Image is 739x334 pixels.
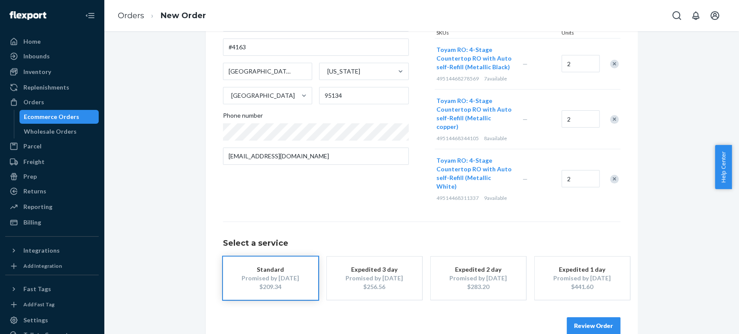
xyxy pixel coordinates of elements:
[24,127,77,136] div: Wholesale Orders
[548,265,617,274] div: Expedited 1 day
[562,55,600,72] input: Quantity
[23,218,41,227] div: Billing
[23,157,45,166] div: Freight
[560,29,599,38] div: Units
[5,184,99,198] a: Returns
[223,257,318,300] button: StandardPromised by [DATE]$209.34
[223,148,409,165] input: Email (Only Required for International)
[5,313,99,327] a: Settings
[436,45,512,71] button: Toyam RO: 4-Stage Countertop RO with Auto self-Refill (Metallic Black)
[327,257,422,300] button: Expedited 3 dayPromised by [DATE]$256.56
[10,11,46,20] img: Flexport logo
[23,172,37,181] div: Prep
[118,11,144,20] a: Orders
[484,75,507,82] span: 7 available
[23,98,44,106] div: Orders
[326,67,327,76] input: [US_STATE]
[5,35,99,48] a: Home
[19,110,99,124] a: Ecommerce Orders
[236,265,305,274] div: Standard
[562,110,600,128] input: Quantity
[23,37,41,46] div: Home
[223,39,409,56] input: Street Address 2 (Optional)
[5,282,99,296] button: Fast Tags
[436,195,479,201] span: 49514468311337
[444,265,513,274] div: Expedited 2 day
[5,65,99,79] a: Inventory
[23,246,60,255] div: Integrations
[5,155,99,169] a: Freight
[23,67,51,76] div: Inventory
[523,116,528,123] span: —
[715,145,732,189] button: Help Center
[23,285,51,293] div: Fast Tags
[436,135,479,141] span: 49514468344105
[523,175,528,183] span: —
[23,83,69,92] div: Replenishments
[5,215,99,229] a: Billing
[436,46,512,71] span: Toyam RO: 4-Stage Countertop RO with Auto self-Refill (Metallic Black)
[236,274,305,283] div: Promised by [DATE]
[484,195,507,201] span: 9 available
[5,139,99,153] a: Parcel
[562,170,600,187] input: Quantity
[5,299,99,310] a: Add Fast Tag
[436,75,479,82] span: 49514468278569
[230,91,231,100] input: [GEOGRAPHIC_DATA]
[436,96,512,131] button: Toyam RO: 4-Stage Countertop RO with Auto self-Refill (Metallic copper)
[223,63,313,80] input: City
[668,7,685,24] button: Open Search Box
[436,156,512,191] button: Toyam RO: 4-Stage Countertop RO with Auto self-Refill (Metallic White)
[327,67,360,76] div: [US_STATE]
[610,175,619,183] div: Remove Item
[340,283,409,291] div: $256.56
[435,29,560,38] div: SKUs
[231,91,295,100] div: [GEOGRAPHIC_DATA]
[5,95,99,109] a: Orders
[484,135,507,141] span: 8 available
[523,60,528,67] span: —
[610,60,619,68] div: Remove Item
[5,244,99,257] button: Integrations
[548,274,617,283] div: Promised by [DATE]
[340,274,409,283] div: Promised by [DATE]
[706,7,723,24] button: Open account menu
[23,142,42,151] div: Parcel
[23,187,46,196] div: Returns
[236,283,305,291] div: $209.34
[5,200,99,214] a: Reporting
[444,283,513,291] div: $283.20
[5,261,99,271] a: Add Integration
[444,274,513,283] div: Promised by [DATE]
[111,3,213,29] ol: breadcrumbs
[161,11,206,20] a: New Order
[340,265,409,274] div: Expedited 3 day
[5,49,99,63] a: Inbounds
[319,87,409,104] input: ZIP Code
[23,202,52,211] div: Reporting
[535,257,630,300] button: Expedited 1 dayPromised by [DATE]$441.60
[81,7,99,24] button: Close Navigation
[431,257,526,300] button: Expedited 2 dayPromised by [DATE]$283.20
[5,170,99,183] a: Prep
[5,80,99,94] a: Replenishments
[436,97,512,130] span: Toyam RO: 4-Stage Countertop RO with Auto self-Refill (Metallic copper)
[610,115,619,124] div: Remove Item
[436,157,512,190] span: Toyam RO: 4-Stage Countertop RO with Auto self-Refill (Metallic White)
[19,125,99,138] a: Wholesale Orders
[23,301,55,308] div: Add Fast Tag
[548,283,617,291] div: $441.60
[687,7,704,24] button: Open notifications
[23,262,62,270] div: Add Integration
[23,316,48,324] div: Settings
[223,239,620,248] h1: Select a service
[24,112,79,121] div: Ecommerce Orders
[23,52,50,61] div: Inbounds
[223,111,263,123] span: Phone number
